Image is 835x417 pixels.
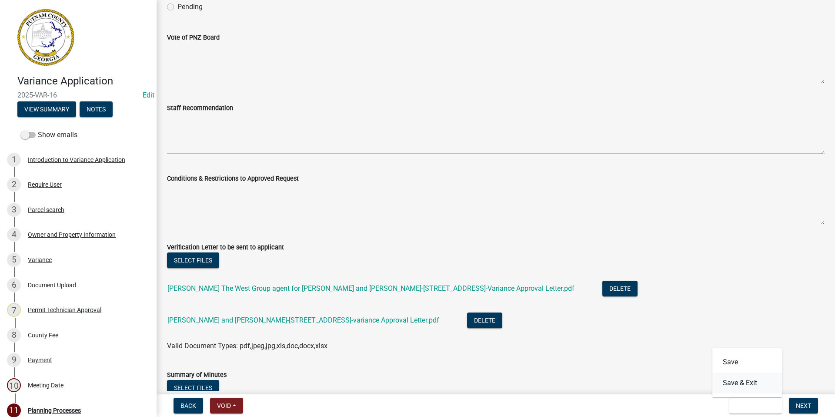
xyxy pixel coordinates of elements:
[7,253,21,267] div: 5
[712,352,782,373] button: Save
[17,101,76,117] button: View Summary
[167,380,219,396] button: Select files
[217,402,231,409] span: Void
[7,153,21,167] div: 1
[167,252,219,268] button: Select files
[28,357,52,363] div: Payment
[28,332,58,338] div: County Fee
[7,278,21,292] div: 6
[712,348,782,397] div: Save & Exit
[167,284,574,293] a: [PERSON_NAME] The West Group agent for [PERSON_NAME] and [PERSON_NAME]-[STREET_ADDRESS]-Variance ...
[796,402,811,409] span: Next
[736,402,770,409] span: Save & Exit
[167,342,327,350] span: Valid Document Types: pdf,jpeg,jpg,xls,doc,docx,xlsx
[28,407,81,414] div: Planning Processes
[80,101,113,117] button: Notes
[167,316,439,324] a: [PERSON_NAME] and [PERSON_NAME]-[STREET_ADDRESS]-variance Approval Letter.pdf
[143,91,154,99] wm-modal-confirm: Edit Application Number
[210,398,243,414] button: Void
[789,398,818,414] button: Next
[28,157,125,163] div: Introduction to Variance Application
[17,9,74,66] img: Putnam County, Georgia
[28,182,62,188] div: Require User
[167,35,220,41] label: Vote of PNZ Board
[167,176,299,182] label: Conditions & Restrictions to Approved Request
[7,328,21,342] div: 8
[17,91,139,99] span: 2025-VAR-16
[28,307,101,313] div: Permit Technician Approval
[17,106,76,113] wm-modal-confirm: Summary
[177,2,203,12] label: Pending
[28,207,64,213] div: Parcel search
[467,313,502,328] button: Delete
[167,105,233,111] label: Staff Recommendation
[729,398,782,414] button: Save & Exit
[712,373,782,393] button: Save & Exit
[7,378,21,392] div: 10
[7,203,21,217] div: 3
[174,398,203,414] button: Back
[28,232,116,238] div: Owner and Property Information
[7,303,21,317] div: 7
[28,282,76,288] div: Document Upload
[28,382,63,388] div: Meeting Date
[80,106,113,113] wm-modal-confirm: Notes
[143,91,154,99] a: Edit
[167,372,227,378] label: Summary of Minutes
[28,257,52,263] div: Variance
[17,75,150,87] h4: Variance Application
[7,353,21,367] div: 9
[180,402,196,409] span: Back
[167,245,284,251] label: Verification Letter to be sent to applicant
[7,178,21,192] div: 2
[7,228,21,242] div: 4
[21,130,77,140] label: Show emails
[602,281,638,296] button: Delete
[602,285,638,293] wm-modal-confirm: Delete Document
[467,317,502,325] wm-modal-confirm: Delete Document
